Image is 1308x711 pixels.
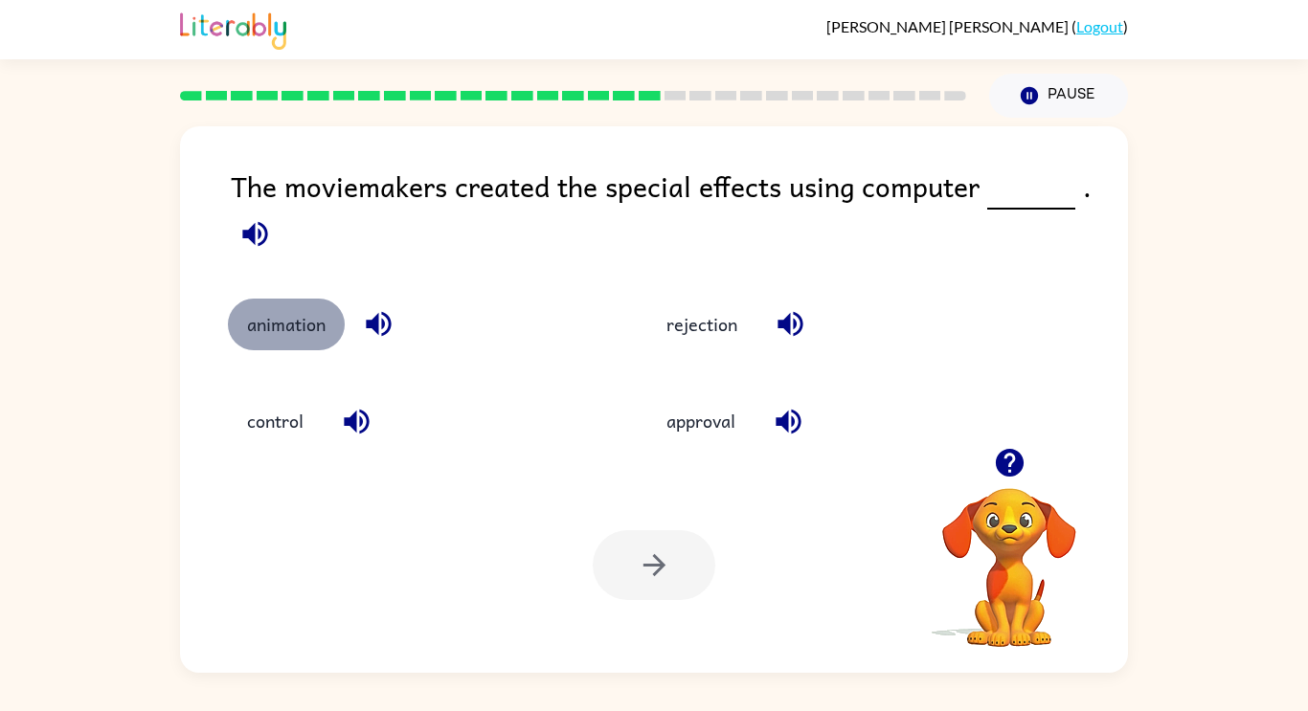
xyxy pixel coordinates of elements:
[231,165,1128,260] div: The moviemakers created the special effects using computer .
[826,17,1128,35] div: ( )
[647,395,755,447] button: approval
[913,458,1105,650] video: Your browser must support playing .mp4 files to use Literably. Please try using another browser.
[228,395,323,447] button: control
[228,299,345,350] button: animation
[1076,17,1123,35] a: Logout
[989,74,1128,118] button: Pause
[647,299,756,350] button: rejection
[180,8,286,50] img: Literably
[826,17,1071,35] span: [PERSON_NAME] [PERSON_NAME]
